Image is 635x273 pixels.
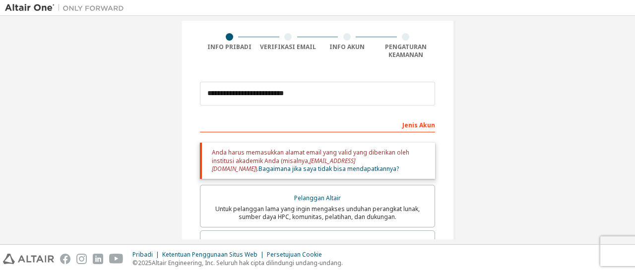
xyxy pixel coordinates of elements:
img: youtube.svg [109,254,124,264]
font: ). [255,164,258,173]
img: linkedin.svg [93,254,103,264]
font: Persetujuan Cookie [267,250,322,259]
font: © [132,259,138,267]
img: facebook.svg [60,254,70,264]
font: Pelanggan Altair [294,194,341,202]
font: Altair Engineering, Inc. Seluruh hak cipta dilindungi undang-undang. [152,259,343,267]
img: altair_logo.svg [3,254,54,264]
font: Ketentuan Penggunaan Situs Web [162,250,257,259]
font: Anda harus memasukkan alamat email yang valid yang diberikan oleh institusi akademik Anda (misalnya, [212,148,409,164]
font: Pribadi [132,250,153,259]
a: Bagaimana jika saya tidak bisa mendapatkannya? [258,164,399,173]
font: Jenis Akun [402,121,435,129]
font: Verifikasi Email [260,43,316,51]
img: Altair Satu [5,3,129,13]
font: Pengaturan Keamanan [385,43,427,59]
font: Untuk pelanggan lama yang ingin mengakses unduhan perangkat lunak, sumber daya HPC, komunitas, pe... [215,205,420,221]
font: [EMAIL_ADDRESS][DOMAIN_NAME] [212,157,355,173]
font: Info Pribadi [207,43,252,51]
font: 2025 [138,259,152,267]
img: instagram.svg [76,254,87,264]
font: Info Akun [329,43,365,51]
